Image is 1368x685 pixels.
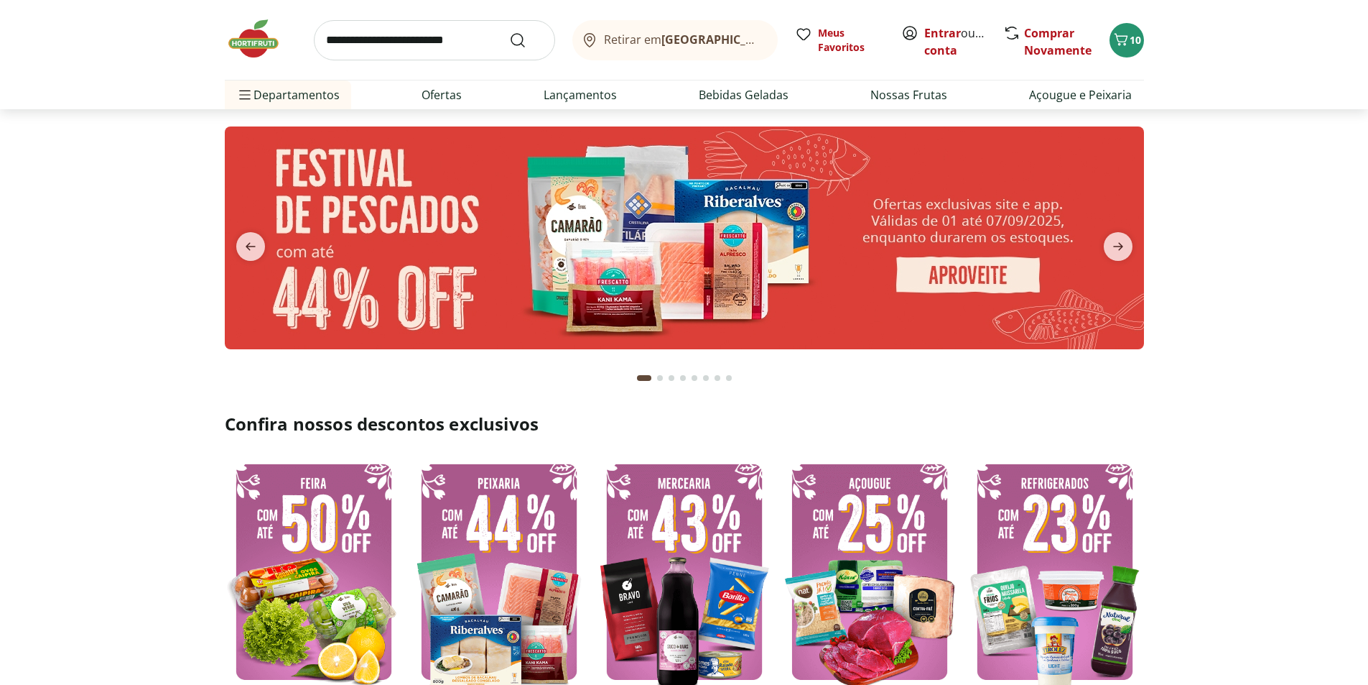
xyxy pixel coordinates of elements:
[924,24,988,59] span: ou
[924,25,1003,58] a: Criar conta
[689,361,700,395] button: Go to page 5 from fs-carousel
[225,413,1144,436] h2: Confira nossos descontos exclusivos
[1109,23,1144,58] button: Carrinho
[509,32,544,49] button: Submit Search
[870,86,947,104] a: Nossas Frutas
[225,232,276,261] button: previous
[236,78,340,112] span: Departamentos
[1029,86,1132,104] a: Açougue e Peixaria
[422,86,462,104] a: Ofertas
[572,20,778,60] button: Retirar em[GEOGRAPHIC_DATA]/[GEOGRAPHIC_DATA]
[712,361,723,395] button: Go to page 7 from fs-carousel
[661,32,903,47] b: [GEOGRAPHIC_DATA]/[GEOGRAPHIC_DATA]
[700,361,712,395] button: Go to page 6 from fs-carousel
[699,86,788,104] a: Bebidas Geladas
[225,127,1144,349] img: pescados
[604,33,763,46] span: Retirar em
[544,86,617,104] a: Lançamentos
[236,78,253,112] button: Menu
[666,361,677,395] button: Go to page 3 from fs-carousel
[1130,33,1141,47] span: 10
[1024,25,1092,58] a: Comprar Novamente
[723,361,735,395] button: Go to page 8 from fs-carousel
[225,17,297,60] img: Hortifruti
[634,361,654,395] button: Current page from fs-carousel
[795,26,884,55] a: Meus Favoritos
[314,20,555,60] input: search
[677,361,689,395] button: Go to page 4 from fs-carousel
[654,361,666,395] button: Go to page 2 from fs-carousel
[818,26,884,55] span: Meus Favoritos
[1092,232,1144,261] button: next
[924,25,961,41] a: Entrar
